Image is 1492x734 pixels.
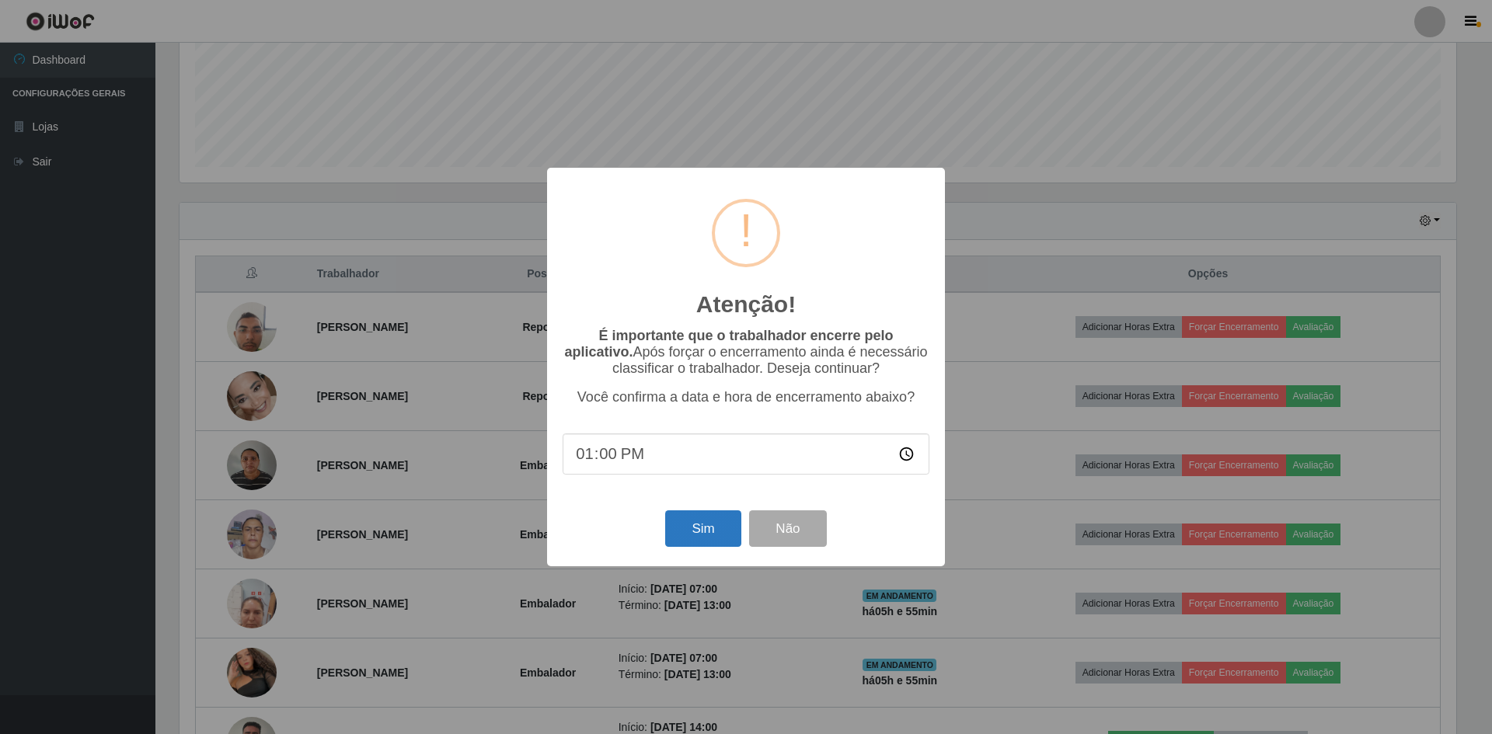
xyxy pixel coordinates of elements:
[563,328,929,377] p: Após forçar o encerramento ainda é necessário classificar o trabalhador. Deseja continuar?
[696,290,796,318] h2: Atenção!
[665,510,741,547] button: Sim
[564,328,893,360] b: É importante que o trabalhador encerre pelo aplicativo.
[749,510,826,547] button: Não
[563,389,929,405] p: Você confirma a data e hora de encerramento abaixo?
